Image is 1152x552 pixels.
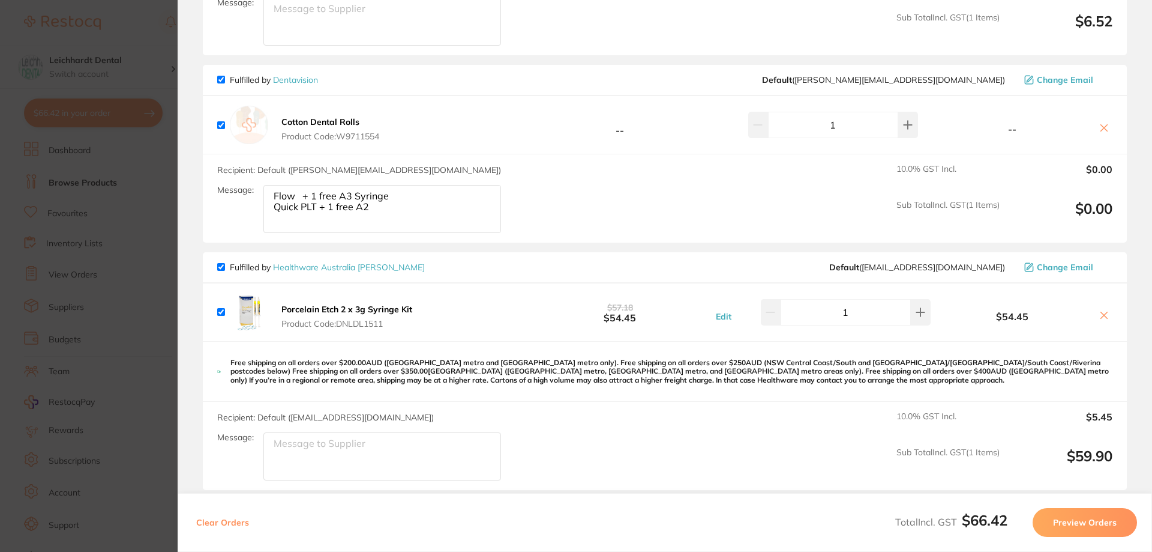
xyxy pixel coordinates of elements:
[281,304,412,315] b: Porcelain Etch 2 x 3g Syringe Kit
[530,114,709,136] b: --
[1009,411,1112,438] output: $5.45
[1009,447,1112,481] output: $59.90
[896,164,1000,190] span: 10.0 % GST Incl.
[896,13,1000,46] span: Sub Total Incl. GST ( 1 Items)
[278,117,383,142] button: Cotton Dental Rolls Product Code:W9711554
[230,293,268,332] img: a2hxdXh1aA
[962,511,1007,529] b: $66.42
[278,304,416,329] button: Porcelain Etch 2 x 3g Syringe Kit Product Code:DNLDL1511
[934,311,1091,322] b: $54.45
[230,359,1112,384] p: Free shipping on all orders over $200.00AUD ([GEOGRAPHIC_DATA] metro and [GEOGRAPHIC_DATA] metro ...
[530,302,709,324] b: $54.45
[829,262,1005,272] span: info@healthwareaustralia.com.au
[607,302,633,313] span: $57.18
[762,74,792,85] b: Default
[829,262,859,273] b: Default
[934,124,1091,135] b: --
[1033,508,1137,537] button: Preview Orders
[193,508,253,537] button: Clear Orders
[1037,262,1093,272] span: Change Email
[1021,262,1112,273] button: Change Email
[230,75,318,85] p: Fulfilled by
[263,185,501,233] textarea: Flow + 1 free A3 Syringe Quick PLT + 1 free A2
[712,311,735,322] button: Edit
[896,447,1000,481] span: Sub Total Incl. GST ( 1 Items)
[217,185,254,195] label: Message:
[217,165,501,175] span: Recipient: Default ( [PERSON_NAME][EMAIL_ADDRESS][DOMAIN_NAME] )
[273,262,425,273] a: Healthware Australia [PERSON_NAME]
[281,319,412,329] span: Product Code: DNLDL1511
[230,262,425,272] p: Fulfilled by
[1021,74,1112,85] button: Change Email
[1009,164,1112,190] output: $0.00
[762,75,1005,85] span: john@dentavision.com.au
[1037,75,1093,85] span: Change Email
[230,106,268,144] img: empty.jpg
[1009,13,1112,46] output: $6.52
[217,432,254,443] label: Message:
[281,117,359,127] b: Cotton Dental Rolls
[217,412,434,423] span: Recipient: Default ( [EMAIL_ADDRESS][DOMAIN_NAME] )
[896,411,1000,438] span: 10.0 % GST Incl.
[896,200,1000,233] span: Sub Total Incl. GST ( 1 Items)
[895,516,1007,528] span: Total Incl. GST
[281,132,379,141] span: Product Code: W9711554
[1009,200,1112,233] output: $0.00
[273,74,318,85] a: Dentavision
